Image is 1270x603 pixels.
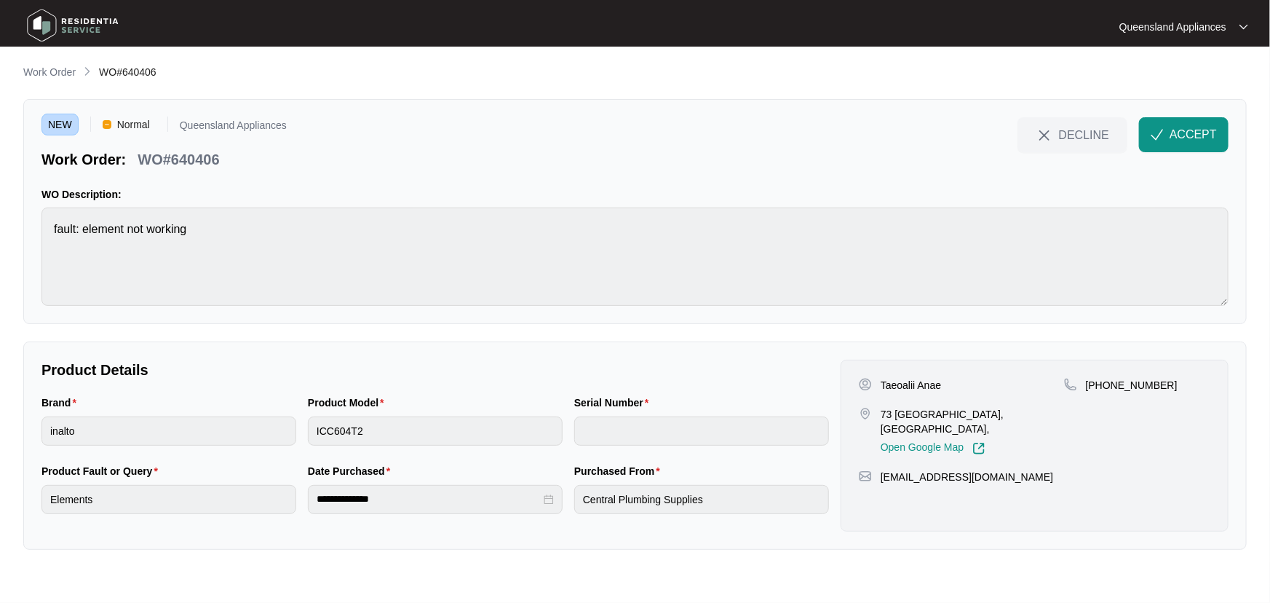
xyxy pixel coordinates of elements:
img: residentia service logo [22,4,124,47]
button: close-IconDECLINE [1017,117,1127,152]
img: Link-External [972,442,985,455]
button: check-IconACCEPT [1139,117,1229,152]
p: Product Details [41,360,829,380]
img: user-pin [859,378,872,391]
p: [EMAIL_ADDRESS][DOMAIN_NAME] [881,470,1053,484]
p: WO#640406 [138,149,219,170]
label: Purchased From [574,464,666,478]
span: Normal [111,114,156,135]
span: NEW [41,114,79,135]
span: WO#640406 [99,66,156,78]
p: Work Order: [41,149,126,170]
input: Product Fault or Query [41,485,296,514]
input: Serial Number [574,417,829,446]
p: WO Description: [41,187,1229,202]
img: map-pin [859,470,872,483]
span: ACCEPT [1170,126,1217,143]
input: Purchased From [574,485,829,514]
img: close-Icon [1036,127,1053,144]
input: Product Model [308,417,563,446]
a: Work Order [20,65,79,81]
label: Date Purchased [308,464,396,478]
p: Queensland Appliances [1119,20,1226,34]
p: Taeoalii Anae [881,378,941,393]
img: dropdown arrow [1239,23,1248,31]
p: [PHONE_NUMBER] [1086,378,1178,393]
textarea: fault: element not working [41,208,1229,306]
label: Product Fault or Query [41,464,164,478]
img: map-pin [1064,378,1077,391]
label: Serial Number [574,395,654,410]
p: Queensland Appliances [180,120,287,135]
label: Product Model [308,395,390,410]
a: Open Google Map [881,442,985,455]
input: Brand [41,417,296,446]
p: 73 [GEOGRAPHIC_DATA], [GEOGRAPHIC_DATA], [881,407,1064,436]
img: chevron-right [82,66,93,77]
img: map-pin [859,407,872,420]
span: DECLINE [1059,127,1109,143]
img: check-Icon [1151,128,1164,141]
label: Brand [41,395,82,410]
input: Date Purchased [317,492,541,507]
p: Work Order [23,65,76,79]
img: Vercel Logo [103,120,111,129]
